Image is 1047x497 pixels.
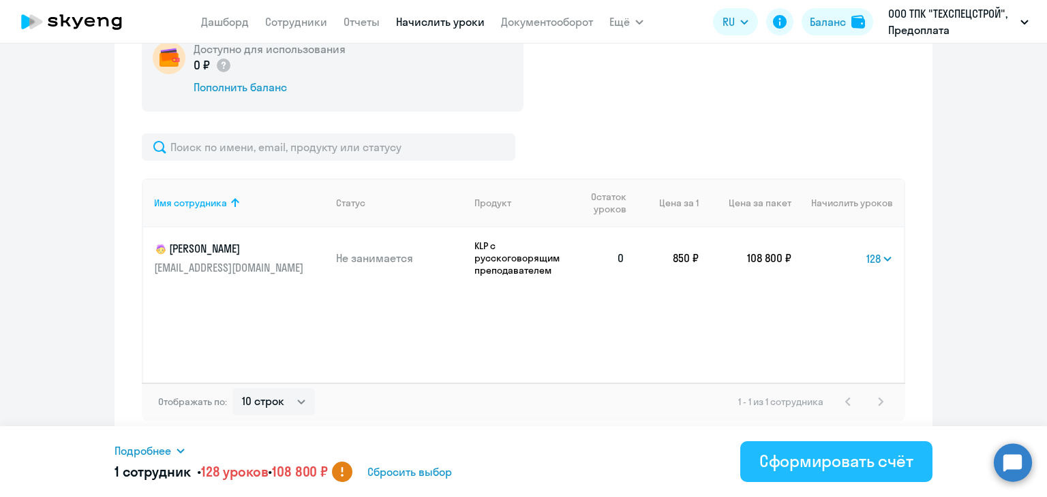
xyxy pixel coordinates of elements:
[367,464,452,480] span: Сбросить выбор
[474,197,511,209] div: Продукт
[609,14,630,30] span: Ещё
[396,15,485,29] a: Начислить уроки
[888,5,1015,38] p: ООО ТПК "ТЕХСПЕЦСТРОЙ", Предоплата
[154,260,307,275] p: [EMAIL_ADDRESS][DOMAIN_NAME]
[154,197,325,209] div: Имя сотрудника
[336,251,464,266] p: Не занимается
[154,241,325,275] a: child[PERSON_NAME][EMAIL_ADDRESS][DOMAIN_NAME]
[577,191,626,215] span: Остаток уроков
[501,15,593,29] a: Документооборот
[791,178,904,227] th: Начислить уроков
[194,42,346,57] h5: Доступно для использования
[194,80,346,95] div: Пополнить баланс
[154,242,168,256] img: child
[194,57,232,74] p: 0 ₽
[636,178,699,227] th: Цена за 1
[142,133,515,161] input: Поиск по имени, email, продукту или статусу
[154,241,307,257] p: [PERSON_NAME]
[115,443,171,459] span: Подробнее
[802,8,873,35] button: Балансbalance
[154,197,227,209] div: Имя сотрудника
[158,396,227,408] span: Отображать по:
[759,450,913,472] div: Сформировать счёт
[609,8,643,35] button: Ещё
[265,15,327,29] a: Сотрудники
[201,15,249,29] a: Дашборд
[723,14,735,30] span: RU
[810,14,846,30] div: Баланс
[851,15,865,29] img: balance
[201,463,269,480] span: 128 уроков
[881,5,1035,38] button: ООО ТПК "ТЕХСПЕЦСТРОЙ", Предоплата
[115,462,328,481] h5: 1 сотрудник • •
[344,15,380,29] a: Отчеты
[699,227,791,289] td: 108 800 ₽
[713,8,758,35] button: RU
[474,197,566,209] div: Продукт
[336,197,464,209] div: Статус
[738,396,823,408] span: 1 - 1 из 1 сотрудника
[740,441,932,482] button: Сформировать счёт
[699,178,791,227] th: Цена за пакет
[272,463,328,480] span: 108 800 ₽
[336,197,365,209] div: Статус
[474,240,566,276] p: KLP с русскоговорящим преподавателем
[566,227,636,289] td: 0
[577,191,636,215] div: Остаток уроков
[636,227,699,289] td: 850 ₽
[153,42,185,74] img: wallet-circle.png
